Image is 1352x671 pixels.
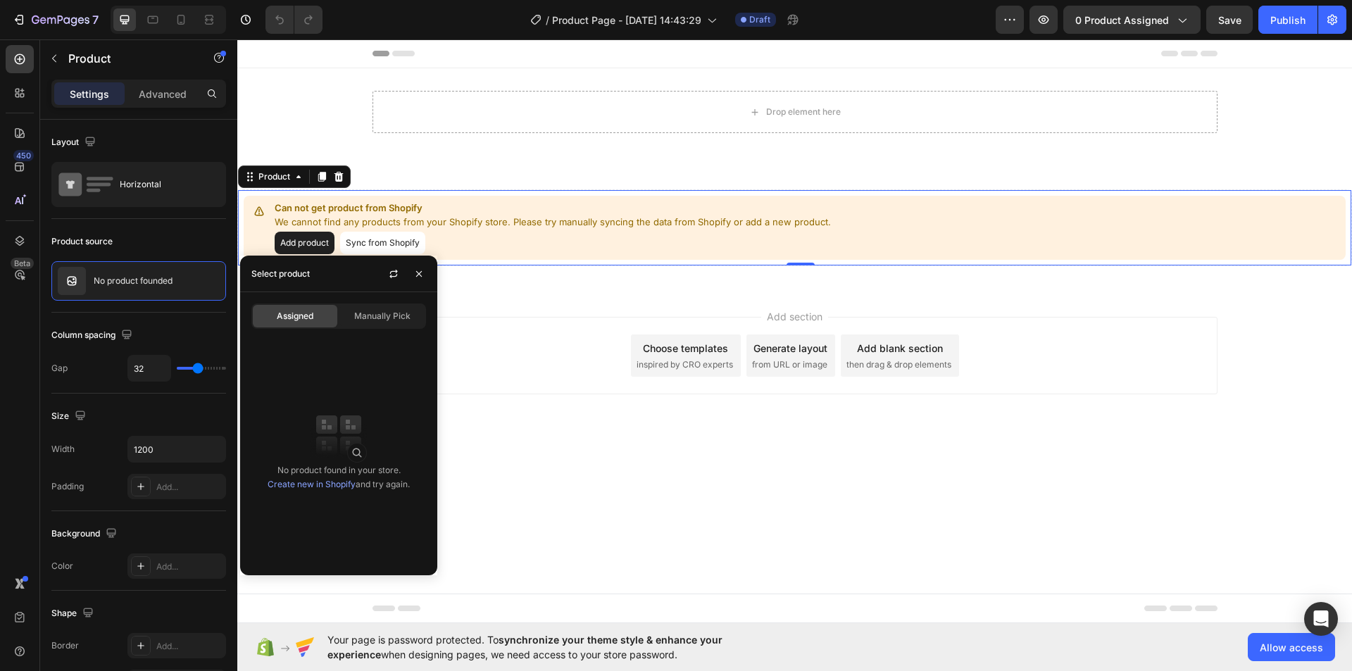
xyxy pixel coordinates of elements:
div: Drop element here [529,67,603,78]
div: Layout [51,133,99,152]
span: Product Page - [DATE] 14:43:29 [552,13,701,27]
button: Publish [1258,6,1317,34]
button: 7 [6,6,105,34]
span: Add section [524,270,591,284]
div: Undo/Redo [265,6,323,34]
button: Save [1206,6,1253,34]
div: Beta [11,258,34,269]
iframe: Design area [237,39,1352,623]
a: Create new in Shopify [268,479,356,489]
button: Allow access [1248,633,1335,661]
p: Can not get product from Shopify [37,162,594,176]
div: Choose templates [406,301,491,316]
span: Manually Pick [354,310,411,322]
img: collections [311,407,367,463]
div: No product found in your store. and try again. [268,463,410,491]
div: 450 [13,150,34,161]
div: Add... [156,640,223,653]
span: inspired by CRO experts [399,319,496,332]
div: Color [51,560,73,572]
div: Product source [51,235,113,248]
span: Your page is password protected. To when designing pages, we need access to your store password. [327,632,777,662]
button: Sync from Shopify [103,192,188,215]
button: Add product [37,192,97,215]
div: Product [18,131,56,144]
span: then drag & drop elements [609,319,714,332]
p: Product [68,50,188,67]
p: 7 [92,11,99,28]
p: Advanced [139,87,187,101]
div: Column spacing [51,326,135,345]
div: Add... [156,560,223,573]
button: 0 product assigned [1063,6,1201,34]
span: Draft [749,13,770,26]
p: Settings [70,87,109,101]
span: synchronize your theme style & enhance your experience [327,634,722,660]
p: No product founded [94,276,173,286]
input: Auto [128,437,225,462]
div: Horizontal [120,168,206,201]
div: Border [51,639,79,652]
div: Background [51,525,120,544]
div: Publish [1270,13,1306,27]
span: from URL or image [515,319,590,332]
div: Add... [156,481,223,494]
p: We cannot find any products from your Shopify store. Please try manually syncing the data from Sh... [37,176,594,190]
img: no image transparent [58,267,86,295]
div: Add blank section [620,301,706,316]
div: Size [51,407,89,426]
span: Assigned [277,310,313,322]
div: Shape [51,604,96,623]
span: / [546,13,549,27]
span: Save [1218,14,1241,26]
input: Auto [128,356,170,381]
div: Select product [251,268,310,280]
div: Gap [51,362,68,375]
div: Generate layout [516,301,590,316]
div: Width [51,443,75,456]
div: Padding [51,480,84,493]
span: Allow access [1260,640,1323,655]
div: Open Intercom Messenger [1304,602,1338,636]
span: 0 product assigned [1075,13,1169,27]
